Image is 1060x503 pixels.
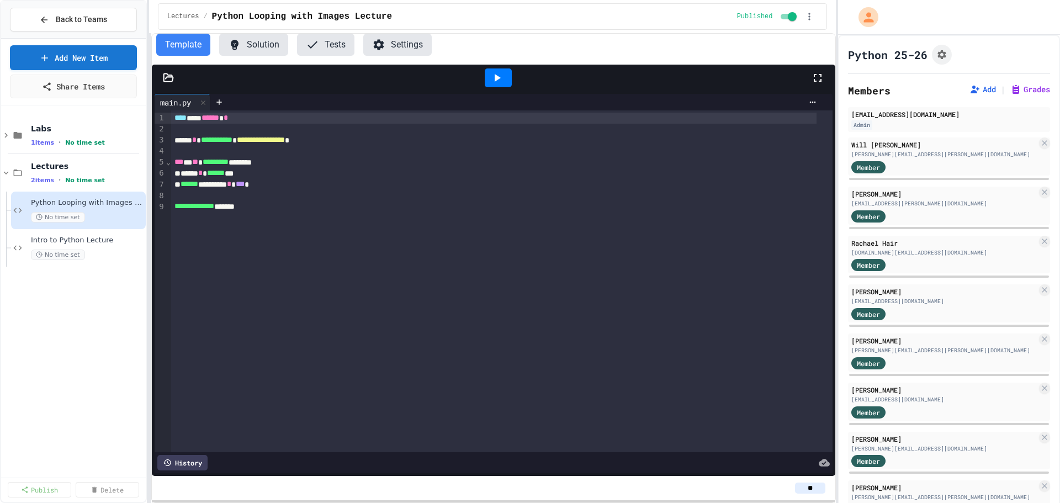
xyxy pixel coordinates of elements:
[59,138,61,147] span: •
[59,176,61,184] span: •
[31,124,144,134] span: Labs
[847,4,881,30] div: My Account
[363,34,432,56] button: Settings
[848,47,928,62] h1: Python 25-26
[155,190,166,202] div: 8
[297,34,354,56] button: Tests
[155,135,166,146] div: 3
[31,139,54,146] span: 1 items
[969,84,996,95] button: Add
[203,12,207,21] span: /
[155,113,166,124] div: 1
[167,12,199,21] span: Lectures
[212,10,392,23] span: Python Looping with Images Lecture
[857,456,880,466] span: Member
[155,146,166,157] div: 4
[851,444,1037,453] div: [PERSON_NAME][EMAIL_ADDRESS][DOMAIN_NAME]
[851,493,1037,501] div: [PERSON_NAME][EMAIL_ADDRESS][PERSON_NAME][DOMAIN_NAME]
[8,482,71,497] a: Publish
[737,12,773,21] span: Published
[65,177,105,184] span: No time set
[851,434,1037,444] div: [PERSON_NAME]
[932,45,952,65] button: Assignment Settings
[851,140,1037,150] div: Will [PERSON_NAME]
[851,238,1037,248] div: Rachael Hair
[155,157,166,168] div: 5
[10,45,137,70] a: Add New Item
[155,124,166,135] div: 2
[851,395,1037,404] div: [EMAIL_ADDRESS][DOMAIN_NAME]
[10,75,137,98] a: Share Items
[31,198,144,208] span: Python Looping with Images Lecture
[1010,84,1050,95] button: Grades
[851,483,1037,493] div: [PERSON_NAME]
[857,407,880,417] span: Member
[31,177,54,184] span: 2 items
[848,83,891,98] h2: Members
[851,248,1037,257] div: [DOMAIN_NAME][EMAIL_ADDRESS][DOMAIN_NAME]
[155,202,166,213] div: 9
[155,179,166,190] div: 7
[219,34,288,56] button: Solution
[851,189,1037,199] div: [PERSON_NAME]
[857,211,880,221] span: Member
[31,161,144,171] span: Lectures
[857,260,880,270] span: Member
[157,455,208,470] div: History
[857,162,880,172] span: Member
[851,336,1037,346] div: [PERSON_NAME]
[31,236,144,245] span: Intro to Python Lecture
[851,109,1047,119] div: [EMAIL_ADDRESS][DOMAIN_NAME]
[857,309,880,319] span: Member
[851,199,1037,208] div: [EMAIL_ADDRESS][PERSON_NAME][DOMAIN_NAME]
[851,297,1037,305] div: [EMAIL_ADDRESS][DOMAIN_NAME]
[851,150,1037,158] div: [PERSON_NAME][EMAIL_ADDRESS][PERSON_NAME][DOMAIN_NAME]
[851,120,872,130] div: Admin
[851,287,1037,296] div: [PERSON_NAME]
[857,358,880,368] span: Member
[10,8,137,31] button: Back to Teams
[76,482,139,497] a: Delete
[155,94,210,110] div: main.py
[56,14,107,25] span: Back to Teams
[156,34,210,56] button: Template
[737,10,799,23] div: Content is published and visible to students
[851,346,1037,354] div: [PERSON_NAME][EMAIL_ADDRESS][PERSON_NAME][DOMAIN_NAME]
[851,385,1037,395] div: [PERSON_NAME]
[1000,83,1006,96] span: |
[155,97,197,108] div: main.py
[155,168,166,179] div: 6
[31,250,85,260] span: No time set
[65,139,105,146] span: No time set
[166,157,171,166] span: Fold line
[31,212,85,223] span: No time set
